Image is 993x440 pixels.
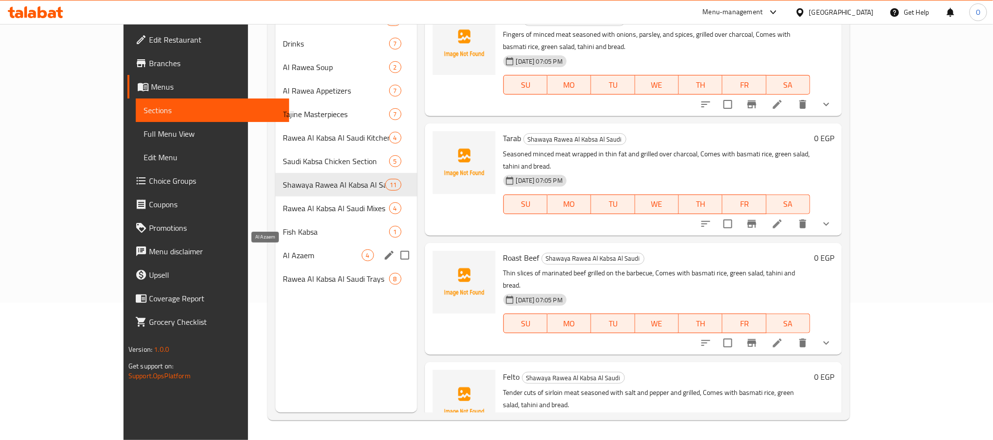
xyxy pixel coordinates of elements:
[635,75,679,95] button: WE
[740,331,764,355] button: Branch-specific-item
[694,93,718,116] button: sort-choices
[503,250,540,265] span: Roast Beef
[144,104,281,116] span: Sections
[283,179,386,191] span: Shawaya Rawea Al Kabsa Al Saudi
[508,78,544,92] span: SU
[389,155,401,167] div: items
[149,316,281,328] span: Grocery Checklist
[524,134,626,145] span: Shawaya Rawea Al Kabsa Al Saudi
[591,195,635,214] button: TU
[740,212,764,236] button: Branch-specific-item
[679,75,722,95] button: TH
[154,343,169,356] span: 1.0.0
[283,202,389,214] span: Rawea Al Kabsa Al Saudi Mixes
[275,79,417,102] div: Al Rawea Appetizers7
[815,212,838,236] button: show more
[127,193,289,216] a: Coupons
[136,146,289,169] a: Edit Menu
[512,176,567,185] span: [DATE] 07:05 PM
[433,131,496,194] img: Tarab
[275,4,417,294] nav: Menu sections
[149,198,281,210] span: Coupons
[503,131,521,146] span: Tarab
[144,128,281,140] span: Full Menu View
[503,195,547,214] button: SU
[283,85,389,97] div: Al Rawea Appetizers
[814,131,834,145] h6: 0 EGP
[127,51,289,75] a: Branches
[815,93,838,116] button: show more
[791,331,815,355] button: delete
[283,38,389,49] span: Drinks
[547,75,591,95] button: MO
[726,197,762,211] span: FR
[127,310,289,334] a: Grocery Checklist
[542,253,644,264] span: Shawaya Rawea Al Kabsa Al Saudi
[283,61,389,73] span: Al Rawea Soup
[433,12,496,75] img: Kofta
[275,267,417,291] div: Rawea Al Kabsa Al Saudi Trays8
[127,240,289,263] a: Menu disclaimer
[503,369,520,384] span: Felto
[149,175,281,187] span: Choice Groups
[814,251,834,265] h6: 0 EGP
[547,195,591,214] button: MO
[149,245,281,257] span: Menu disclaimer
[767,75,810,95] button: SA
[976,7,980,18] span: O
[595,197,631,211] span: TU
[275,149,417,173] div: Saudi Kabsa Chicken Section5
[503,267,810,292] p: Thin slices of marinated beef grilled on the barbecue, Comes with basmati rice, green salad, tahi...
[595,317,631,331] span: TU
[128,360,174,372] span: Get support on:
[275,55,417,79] div: Al Rawea Soup2
[283,108,389,120] span: Tajine Masterpieces
[591,75,635,95] button: TU
[390,227,401,237] span: 1
[389,226,401,238] div: items
[542,253,645,265] div: Shawaya Rawea Al Kabsa Al Saudi
[740,93,764,116] button: Branch-specific-item
[718,333,738,353] span: Select to update
[390,274,401,284] span: 8
[389,85,401,97] div: items
[362,249,374,261] div: items
[389,202,401,214] div: items
[770,317,806,331] span: SA
[635,314,679,333] button: WE
[389,132,401,144] div: items
[503,75,547,95] button: SU
[389,38,401,49] div: items
[639,317,675,331] span: WE
[595,78,631,92] span: TU
[390,63,401,72] span: 2
[639,78,675,92] span: WE
[128,343,152,356] span: Version:
[508,197,544,211] span: SU
[767,314,810,333] button: SA
[283,226,389,238] div: Fish Kabsa
[283,249,362,261] span: Al Azaem
[136,98,289,122] a: Sections
[551,317,587,331] span: MO
[791,212,815,236] button: delete
[503,314,547,333] button: SU
[820,337,832,349] svg: Show Choices
[136,122,289,146] a: Full Menu View
[635,195,679,214] button: WE
[551,78,587,92] span: MO
[127,75,289,98] a: Menus
[390,86,401,96] span: 7
[149,269,281,281] span: Upsell
[386,180,400,190] span: 11
[275,220,417,244] div: Fish Kabsa1
[283,132,389,144] span: Rawea Al Kabsa Al Saudi Kitchen
[547,314,591,333] button: MO
[512,57,567,66] span: [DATE] 07:05 PM
[390,204,401,213] span: 4
[722,314,766,333] button: FR
[389,273,401,285] div: items
[503,148,810,172] p: Seasoned minced meat wrapped in thin fat and grilled over charcoal, Comes with basmati rice, gree...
